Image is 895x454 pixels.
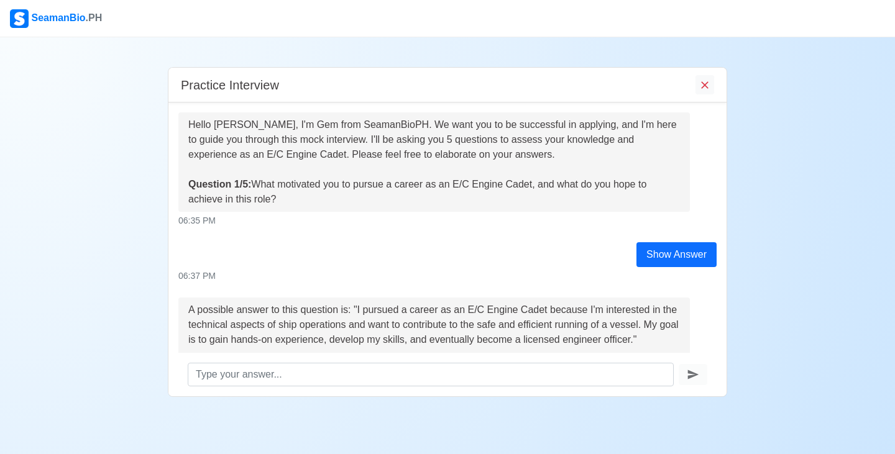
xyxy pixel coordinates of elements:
[178,214,717,227] div: 06:35 PM
[178,270,717,283] div: 06:37 PM
[86,12,103,23] span: .PH
[10,9,29,28] img: Logo
[188,179,251,189] strong: Question 1/5:
[695,75,714,94] button: End Interview
[188,117,680,207] div: Hello [PERSON_NAME], I'm Gem from SeamanBioPH. We want you to be successful in applying, and I'm ...
[636,242,717,267] div: Show Answer
[188,302,680,392] div: A possible answer to this question is: "I pursued a career as an E/C Engine Cadet because I'm int...
[10,9,102,28] div: SeamanBio
[181,78,279,93] h5: Practice Interview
